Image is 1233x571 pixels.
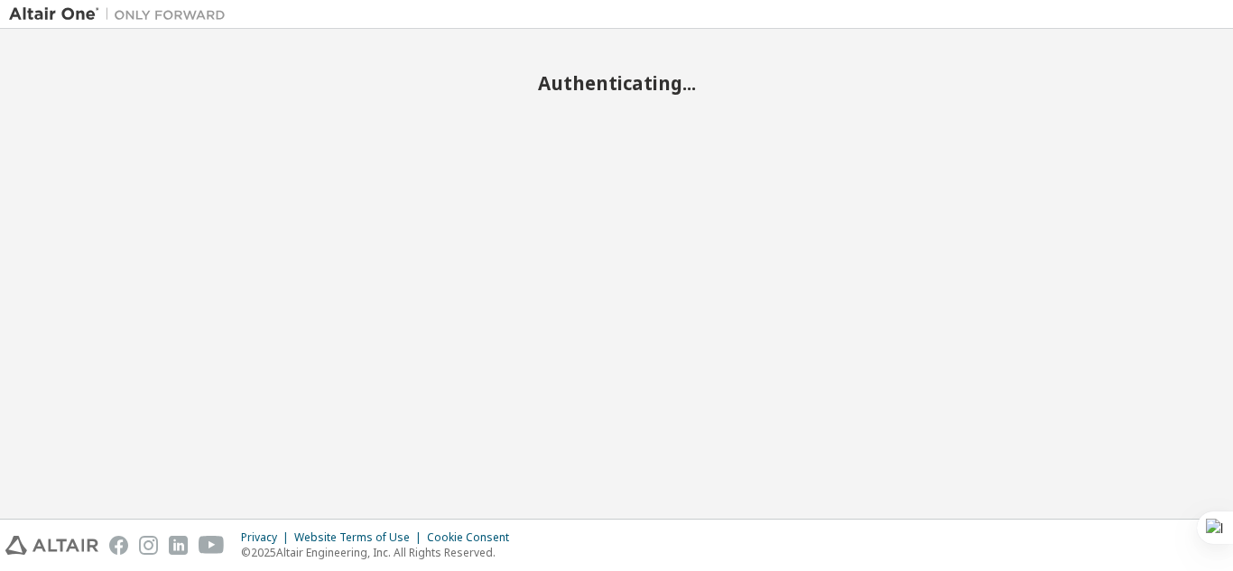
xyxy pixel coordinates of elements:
img: facebook.svg [109,536,128,555]
div: Privacy [241,530,294,545]
p: © 2025 Altair Engineering, Inc. All Rights Reserved. [241,545,520,560]
div: Cookie Consent [427,530,520,545]
img: youtube.svg [199,536,225,555]
div: Website Terms of Use [294,530,427,545]
img: altair_logo.svg [5,536,98,555]
img: instagram.svg [139,536,158,555]
img: linkedin.svg [169,536,188,555]
img: Altair One [9,5,235,23]
h2: Authenticating... [9,71,1224,95]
